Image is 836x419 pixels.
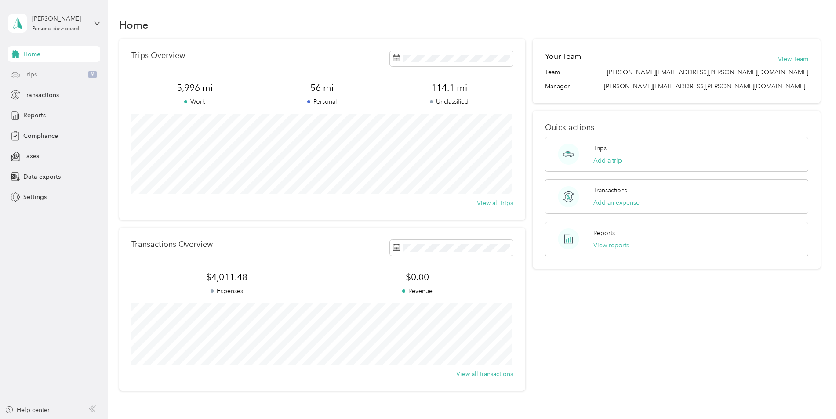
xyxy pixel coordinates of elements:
[131,51,185,60] p: Trips Overview
[604,83,805,90] span: [PERSON_NAME][EMAIL_ADDRESS][PERSON_NAME][DOMAIN_NAME]
[456,369,513,379] button: View all transactions
[88,71,97,79] span: 9
[131,97,258,106] p: Work
[322,271,513,283] span: $0.00
[131,286,322,296] p: Expenses
[787,370,836,419] iframe: Everlance-gr Chat Button Frame
[593,241,629,250] button: View reports
[258,97,385,106] p: Personal
[545,68,560,77] span: Team
[477,199,513,208] button: View all trips
[23,152,39,161] span: Taxes
[23,50,40,59] span: Home
[607,68,808,77] span: [PERSON_NAME][EMAIL_ADDRESS][PERSON_NAME][DOMAIN_NAME]
[593,144,607,153] p: Trips
[23,111,46,120] span: Reports
[32,14,87,23] div: [PERSON_NAME]
[5,405,50,415] button: Help center
[23,192,47,202] span: Settings
[778,54,808,64] button: View Team
[386,82,513,94] span: 114.1 mi
[593,156,622,165] button: Add a trip
[23,90,59,100] span: Transactions
[119,20,149,29] h1: Home
[258,82,385,94] span: 56 mi
[593,228,615,238] p: Reports
[23,70,37,79] span: Trips
[131,271,322,283] span: $4,011.48
[593,198,640,207] button: Add an expense
[322,286,513,296] p: Revenue
[32,26,79,32] div: Personal dashboard
[23,172,61,181] span: Data exports
[593,186,627,195] p: Transactions
[386,97,513,106] p: Unclassified
[545,123,808,132] p: Quick actions
[131,82,258,94] span: 5,996 mi
[545,82,570,91] span: Manager
[545,51,581,62] h2: Your Team
[23,131,58,141] span: Compliance
[131,240,213,249] p: Transactions Overview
